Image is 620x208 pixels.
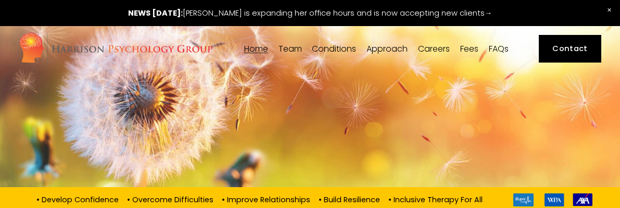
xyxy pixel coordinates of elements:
a: Home [244,44,268,54]
a: FAQs [489,44,509,54]
span: Approach [366,45,408,53]
span: Team [279,45,302,53]
span: Conditions [312,45,356,53]
a: Fees [460,44,478,54]
a: folder dropdown [312,44,356,54]
a: folder dropdown [366,44,408,54]
img: Harrison Psychology Group [19,32,213,66]
p: • Develop Confidence • Overcome Difficulties • Improve Relationships • Build Resilience • Inclusi... [28,193,496,205]
a: Careers [418,44,450,54]
a: Contact [539,35,602,63]
a: folder dropdown [279,44,302,54]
